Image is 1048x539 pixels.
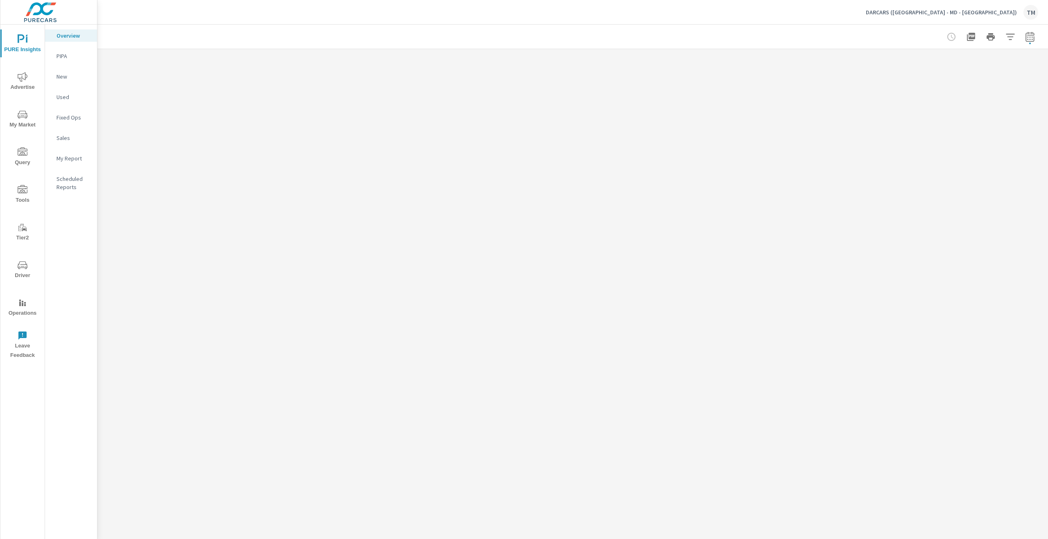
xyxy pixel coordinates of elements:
[45,152,97,165] div: My Report
[45,50,97,62] div: PIPA
[56,72,90,81] p: New
[45,91,97,103] div: Used
[3,110,42,130] span: My Market
[3,223,42,243] span: Tier2
[56,52,90,60] p: PIPA
[1022,29,1038,45] button: Select Date Range
[866,9,1017,16] p: DARCARS ([GEOGRAPHIC_DATA] - MD - [GEOGRAPHIC_DATA])
[1002,29,1019,45] button: Apply Filters
[56,113,90,122] p: Fixed Ops
[45,132,97,144] div: Sales
[963,29,979,45] button: "Export Report to PDF"
[3,298,42,318] span: Operations
[45,173,97,193] div: Scheduled Reports
[0,25,45,363] div: nav menu
[45,29,97,42] div: Overview
[3,72,42,92] span: Advertise
[982,29,999,45] button: Print Report
[3,34,42,54] span: PURE Insights
[56,154,90,162] p: My Report
[56,134,90,142] p: Sales
[45,111,97,124] div: Fixed Ops
[56,175,90,191] p: Scheduled Reports
[3,331,42,360] span: Leave Feedback
[3,260,42,280] span: Driver
[3,185,42,205] span: Tools
[56,93,90,101] p: Used
[1023,5,1038,20] div: TM
[45,70,97,83] div: New
[56,32,90,40] p: Overview
[3,147,42,167] span: Query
